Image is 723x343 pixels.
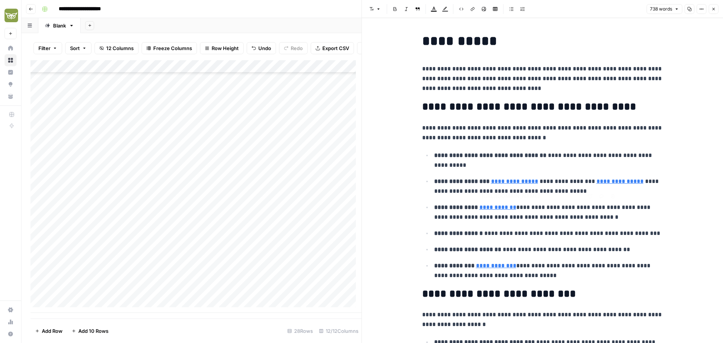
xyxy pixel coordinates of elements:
[31,325,67,337] button: Add Row
[142,42,197,54] button: Freeze Columns
[311,42,354,54] button: Export CSV
[5,304,17,316] a: Settings
[200,42,244,54] button: Row Height
[247,42,276,54] button: Undo
[284,325,316,337] div: 28 Rows
[5,66,17,78] a: Insights
[5,42,17,54] a: Home
[5,316,17,328] a: Usage
[647,4,682,14] button: 738 words
[78,327,108,335] span: Add 10 Rows
[106,44,134,52] span: 12 Columns
[34,42,62,54] button: Filter
[650,6,672,12] span: 738 words
[65,42,92,54] button: Sort
[258,44,271,52] span: Undo
[291,44,303,52] span: Redo
[316,325,361,337] div: 12/12 Columns
[38,18,81,33] a: Blank
[38,44,50,52] span: Filter
[153,44,192,52] span: Freeze Columns
[5,78,17,90] a: Opportunities
[5,6,17,25] button: Workspace: Evergreen Media
[53,22,66,29] div: Blank
[95,42,139,54] button: 12 Columns
[279,42,308,54] button: Redo
[212,44,239,52] span: Row Height
[42,327,63,335] span: Add Row
[5,90,17,102] a: Your Data
[67,325,113,337] button: Add 10 Rows
[5,54,17,66] a: Browse
[322,44,349,52] span: Export CSV
[5,328,17,340] button: Help + Support
[70,44,80,52] span: Sort
[5,9,18,22] img: Evergreen Media Logo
